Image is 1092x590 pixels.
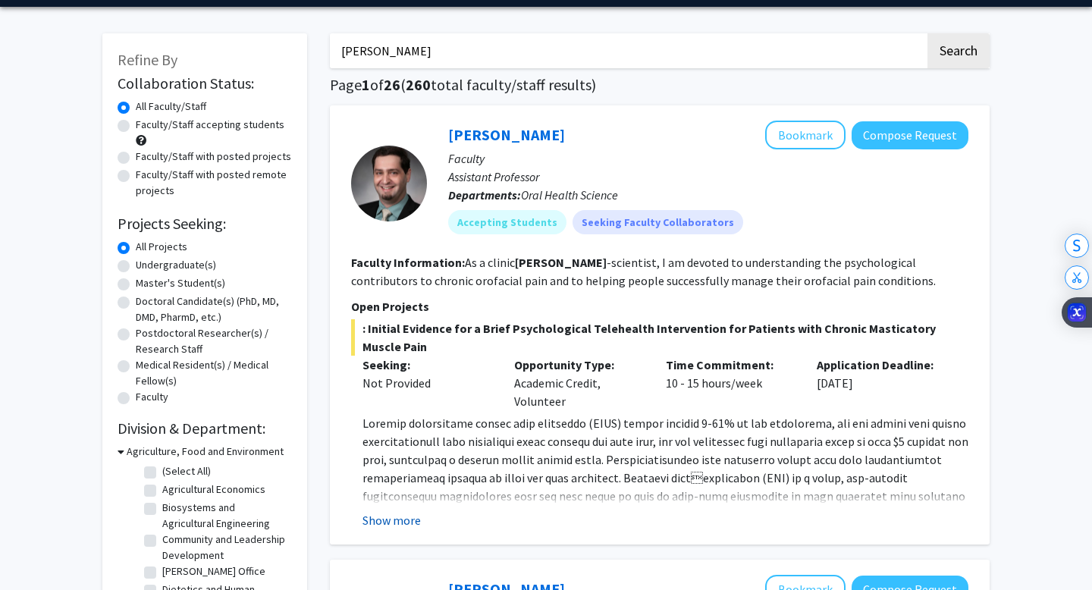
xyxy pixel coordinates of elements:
[162,532,288,563] label: Community and Leadership Development
[136,325,292,357] label: Postdoctoral Researcher(s) / Research Staff
[666,356,795,374] p: Time Commitment:
[654,356,806,410] div: 10 - 15 hours/week
[330,76,990,94] h1: Page of ( total faculty/staff results)
[362,75,370,94] span: 1
[351,297,968,315] p: Open Projects
[118,74,292,93] h2: Collaboration Status:
[362,511,421,529] button: Show more
[162,500,288,532] label: Biosystems and Agricultural Engineering
[384,75,400,94] span: 26
[351,255,465,270] b: Faculty Information:
[330,33,925,68] input: Search Keywords
[406,75,431,94] span: 260
[448,187,521,202] b: Departments:
[765,121,846,149] button: Add Ian Boggero to Bookmarks
[503,356,654,410] div: Academic Credit, Volunteer
[448,149,968,168] p: Faculty
[514,356,643,374] p: Opportunity Type:
[118,215,292,233] h2: Projects Seeking:
[136,239,187,255] label: All Projects
[362,356,491,374] p: Seeking:
[162,563,265,579] label: [PERSON_NAME] Office
[805,356,957,410] div: [DATE]
[136,275,225,291] label: Master's Student(s)
[927,33,990,68] button: Search
[448,168,968,186] p: Assistant Professor
[136,149,291,165] label: Faculty/Staff with posted projects
[136,293,292,325] label: Doctoral Candidate(s) (PhD, MD, DMD, PharmD, etc.)
[448,125,565,144] a: [PERSON_NAME]
[817,356,946,374] p: Application Deadline:
[127,444,284,460] h3: Agriculture, Food and Environment
[118,419,292,438] h2: Division & Department:
[118,50,177,69] span: Refine By
[162,482,265,497] label: Agricultural Economics
[136,99,206,115] label: All Faculty/Staff
[448,210,566,234] mat-chip: Accepting Students
[136,167,292,199] label: Faculty/Staff with posted remote projects
[136,357,292,389] label: Medical Resident(s) / Medical Fellow(s)
[136,117,284,133] label: Faculty/Staff accepting students
[351,319,968,356] span: : Initial Evidence for a Brief Psychological Telehealth Intervention for Patients with Chronic Ma...
[11,522,64,579] iframe: Chat
[515,255,607,270] b: [PERSON_NAME]
[852,121,968,149] button: Compose Request to Ian Boggero
[162,463,211,479] label: (Select All)
[136,389,168,405] label: Faculty
[573,210,743,234] mat-chip: Seeking Faculty Collaborators
[362,374,491,392] div: Not Provided
[521,187,618,202] span: Oral Health Science
[351,255,936,288] fg-read-more: As a clinic -scientist, I am devoted to understanding the psychological contributors to chronic o...
[136,257,216,273] label: Undergraduate(s)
